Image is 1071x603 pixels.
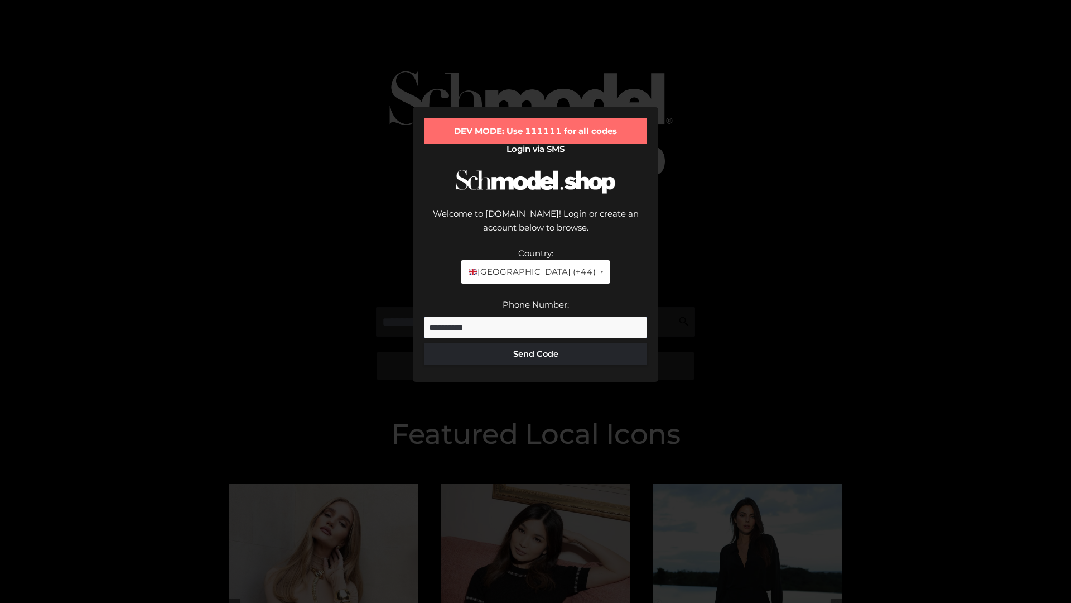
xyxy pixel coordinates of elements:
[424,144,647,154] h2: Login via SMS
[424,207,647,246] div: Welcome to [DOMAIN_NAME]! Login or create an account below to browse.
[518,248,553,259] label: Country:
[452,160,619,204] img: Schmodel Logo
[424,343,647,365] button: Send Code
[424,118,647,144] div: DEV MODE: Use 111111 for all codes
[503,299,569,310] label: Phone Number:
[469,267,477,276] img: 🇬🇧
[467,265,595,279] span: [GEOGRAPHIC_DATA] (+44)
